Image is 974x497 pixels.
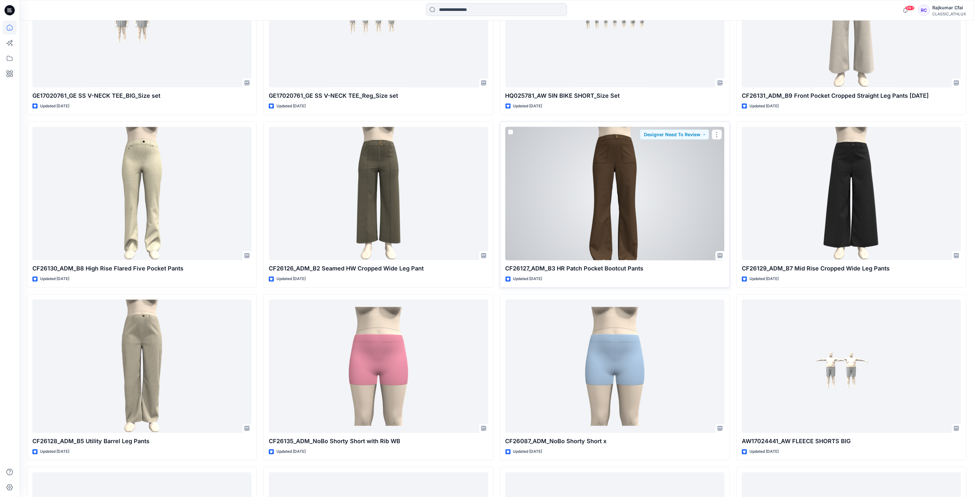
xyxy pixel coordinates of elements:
p: Updated [DATE] [750,103,779,110]
p: CF26130_ADM_B8 High Rise Flared Five Pocket Pants [32,264,251,273]
p: Updated [DATE] [40,103,69,110]
div: Rajkumar Cfai [932,4,966,12]
p: Updated [DATE] [513,276,542,282]
p: Updated [DATE] [750,276,779,282]
a: CF26087_ADM_NoBo Shorty Short x [505,300,724,433]
p: CF26087_ADM_NoBo Shorty Short x [505,437,724,446]
p: CF26126_ADM_B2 Seamed HW Cropped Wide Leg Pant [269,264,488,273]
p: Updated [DATE] [276,276,306,282]
p: Updated [DATE] [513,103,542,110]
div: CLASSIC_ATHLUX [932,12,966,16]
p: Updated [DATE] [40,448,69,455]
p: AW17024441_AW FLEECE SHORTS BIG [742,437,961,446]
a: CF26128_ADM_B5 Utility Barrel Leg Pants [32,300,251,433]
a: CF26129_ADM_B7 Mid Rise Cropped Wide Leg Pants [742,127,961,261]
p: GE17020761_GE SS V-NECK TEE_BIG_Size set [32,91,251,100]
a: CF26130_ADM_B8 High Rise Flared Five Pocket Pants [32,127,251,261]
a: CF26135_ADM_NoBo Shorty Short with Rib WB [269,300,488,433]
p: Updated [DATE] [513,448,542,455]
a: CF26127_ADM_B3 HR Patch Pocket Bootcut Pants [505,127,724,261]
span: 99+ [905,5,915,11]
a: CF26126_ADM_B2 Seamed HW Cropped Wide Leg Pant [269,127,488,261]
p: Updated [DATE] [40,276,69,282]
p: CF26135_ADM_NoBo Shorty Short with Rib WB [269,437,488,446]
p: Updated [DATE] [276,103,306,110]
a: AW17024441_AW FLEECE SHORTS BIG [742,300,961,433]
p: GE17020761_GE SS V-NECK TEE_Reg_Size set [269,91,488,100]
p: Updated [DATE] [750,448,779,455]
p: CF26129_ADM_B7 Mid Rise Cropped Wide Leg Pants [742,264,961,273]
div: RC [918,4,930,16]
p: CF26128_ADM_B5 Utility Barrel Leg Pants [32,437,251,446]
p: HQ025781_AW 5IN BIKE SHORT_Size Set [505,91,724,100]
p: CF26127_ADM_B3 HR Patch Pocket Bootcut Pants [505,264,724,273]
p: CF26131_ADM_B9 Front Pocket Cropped Straight Leg Pants [DATE] [742,91,961,100]
p: Updated [DATE] [276,448,306,455]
